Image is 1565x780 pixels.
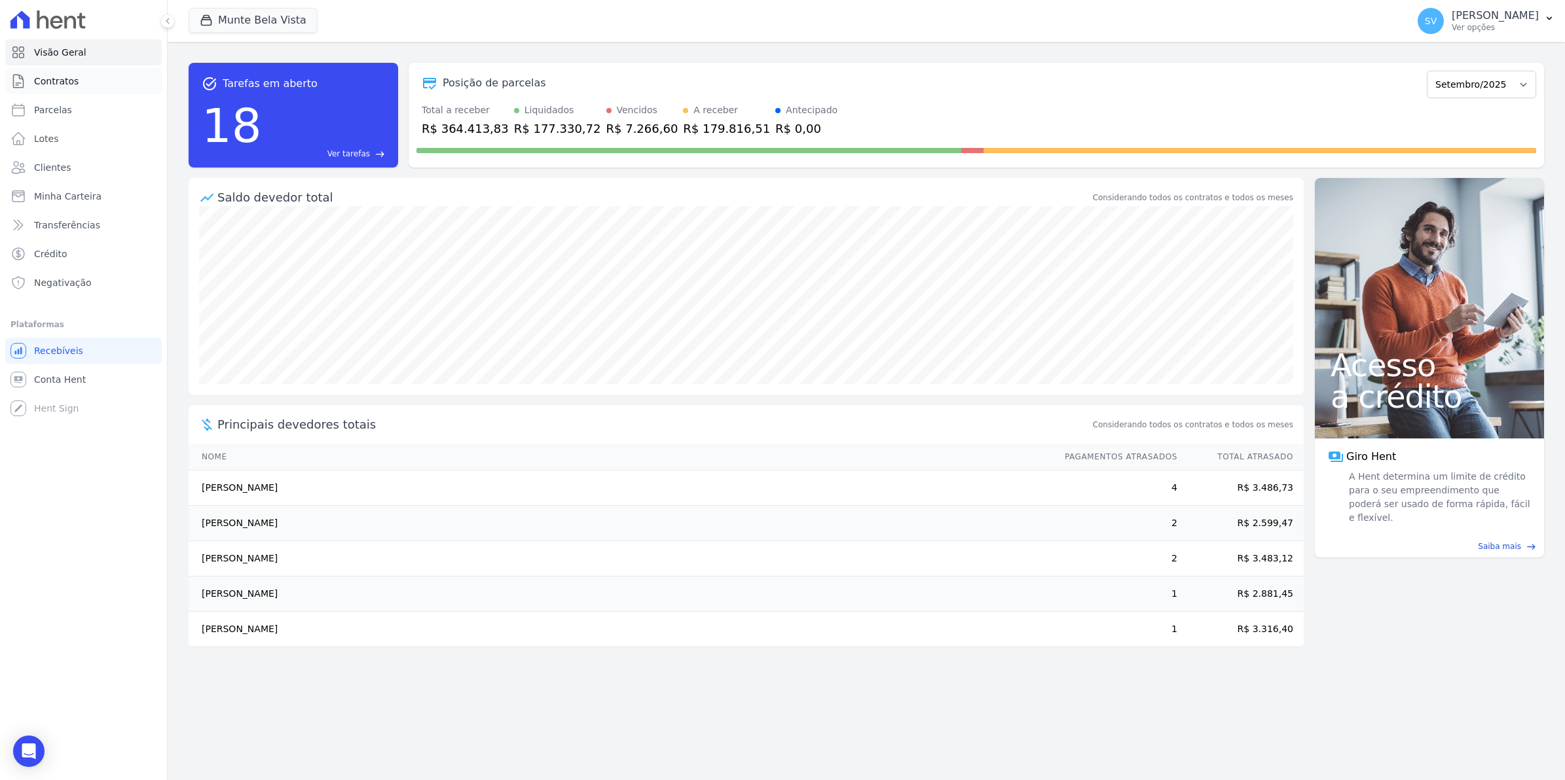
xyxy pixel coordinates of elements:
[1407,3,1565,39] button: SV [PERSON_NAME] Ver opções
[5,183,162,209] a: Minha Carteira
[34,373,86,386] span: Conta Hent
[1052,576,1178,612] td: 1
[202,92,262,160] div: 18
[443,75,546,91] div: Posição de parcelas
[1178,444,1304,470] th: Total Atrasado
[223,76,318,92] span: Tarefas em aberto
[422,120,509,137] div: R$ 364.413,83
[267,148,385,160] a: Ver tarefas east
[5,154,162,181] a: Clientes
[189,576,1052,612] td: [PERSON_NAME]
[5,39,162,65] a: Visão Geral
[34,46,86,59] span: Visão Geral
[1178,506,1304,541] td: R$ 2.599,47
[5,97,162,123] a: Parcelas
[34,161,71,174] span: Clientes
[606,120,678,137] div: R$ 7.266,60
[1052,506,1178,541] td: 2
[34,103,72,116] span: Parcelas
[189,506,1052,541] td: [PERSON_NAME]
[189,8,318,33] button: Munte Bela Vista
[693,103,738,117] div: A receber
[10,317,156,332] div: Plataformas
[189,541,1052,576] td: [PERSON_NAME]
[1346,449,1396,465] span: Giro Hent
[1093,192,1293,204] div: Considerando todos os contratos e todos os meses
[5,126,162,152] a: Lotes
[1178,612,1304,647] td: R$ 3.316,40
[1178,576,1304,612] td: R$ 2.881,45
[217,188,1090,206] div: Saldo devedor total
[189,444,1052,470] th: Nome
[34,132,59,145] span: Lotes
[217,416,1090,433] span: Principais devedores totais
[327,148,370,160] span: Ver tarefas
[422,103,509,117] div: Total a receber
[1178,470,1304,506] td: R$ 3.486,73
[202,76,217,92] span: task_alt
[34,190,101,203] span: Minha Carteira
[525,103,574,117] div: Liquidados
[5,270,162,296] a: Negativação
[5,338,162,364] a: Recebíveis
[5,212,162,238] a: Transferências
[34,344,83,357] span: Recebíveis
[34,219,100,232] span: Transferências
[1425,16,1437,26] span: SV
[1526,542,1536,552] span: east
[375,149,385,159] span: east
[1178,541,1304,576] td: R$ 3.483,12
[775,120,838,137] div: R$ 0,00
[189,612,1052,647] td: [PERSON_NAME]
[189,470,1052,506] td: [PERSON_NAME]
[683,120,770,137] div: R$ 179.816,51
[1331,349,1528,381] span: Acesso
[34,276,92,289] span: Negativação
[1331,381,1528,412] span: a crédito
[1052,444,1178,470] th: Pagamentos Atrasados
[5,241,162,267] a: Crédito
[1093,419,1293,431] span: Considerando todos os contratos e todos os meses
[5,68,162,94] a: Contratos
[1323,541,1536,552] a: Saiba mais east
[1346,470,1531,525] span: A Hent determina um limite de crédito para o seu empreendimento que poderá ser usado de forma ráp...
[617,103,657,117] div: Vencidos
[786,103,838,117] div: Antecipado
[1478,541,1521,552] span: Saiba mais
[1452,22,1539,33] p: Ver opções
[1452,9,1539,22] p: [PERSON_NAME]
[13,736,45,767] div: Open Intercom Messenger
[1052,470,1178,506] td: 4
[34,247,67,260] span: Crédito
[1052,541,1178,576] td: 2
[1052,612,1178,647] td: 1
[514,120,601,137] div: R$ 177.330,72
[34,75,79,88] span: Contratos
[5,366,162,393] a: Conta Hent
